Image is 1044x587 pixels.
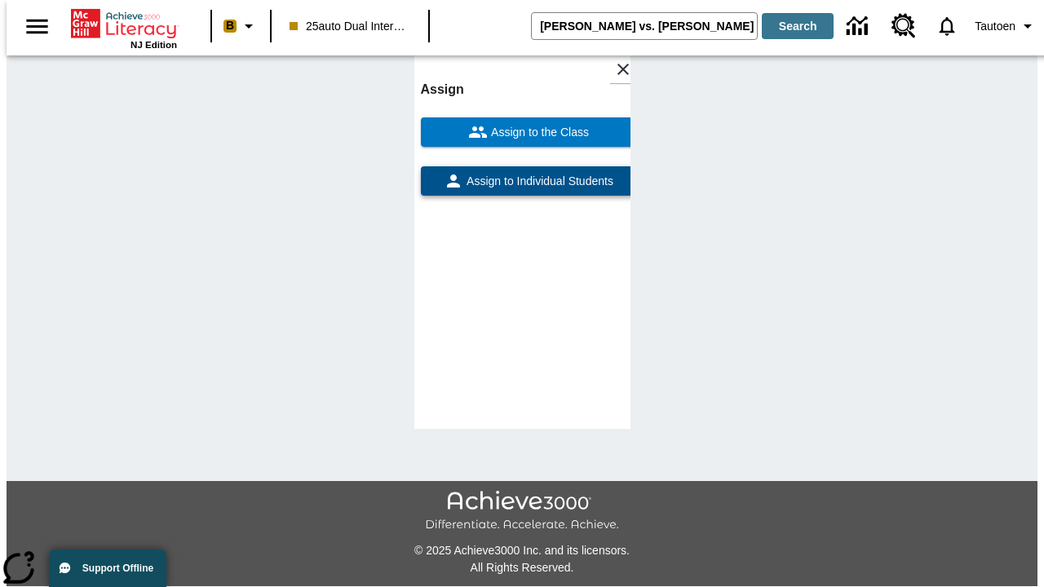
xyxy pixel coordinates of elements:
[71,7,177,40] a: Home
[414,49,630,429] div: lesson details
[7,542,1037,559] p: © 2025 Achieve3000 Inc. and its licensors.
[968,11,1044,41] button: Profile/Settings
[130,40,177,50] span: NJ Edition
[463,173,613,190] span: Assign to Individual Students
[421,78,637,101] h6: Assign
[290,18,410,35] span: 25auto Dual International
[425,491,619,532] img: Achieve3000 Differentiate Accelerate Achieve
[975,18,1015,35] span: Tautoen
[82,563,153,574] span: Support Offline
[7,559,1037,576] p: All Rights Reserved.
[532,13,757,39] input: search field
[762,13,834,39] button: Search
[882,4,926,48] a: Resource Center, Will open in new tab
[49,549,166,587] button: Support Offline
[217,11,265,41] button: Boost Class color is peach. Change class color
[13,2,61,51] button: Open side menu
[837,4,882,49] a: Data Center
[421,117,637,147] button: Assign to the Class
[226,15,234,36] span: B
[421,166,637,196] button: Assign to Individual Students
[609,55,637,83] button: Close
[71,6,177,50] div: Home
[488,124,589,141] span: Assign to the Class
[926,5,968,47] a: Notifications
